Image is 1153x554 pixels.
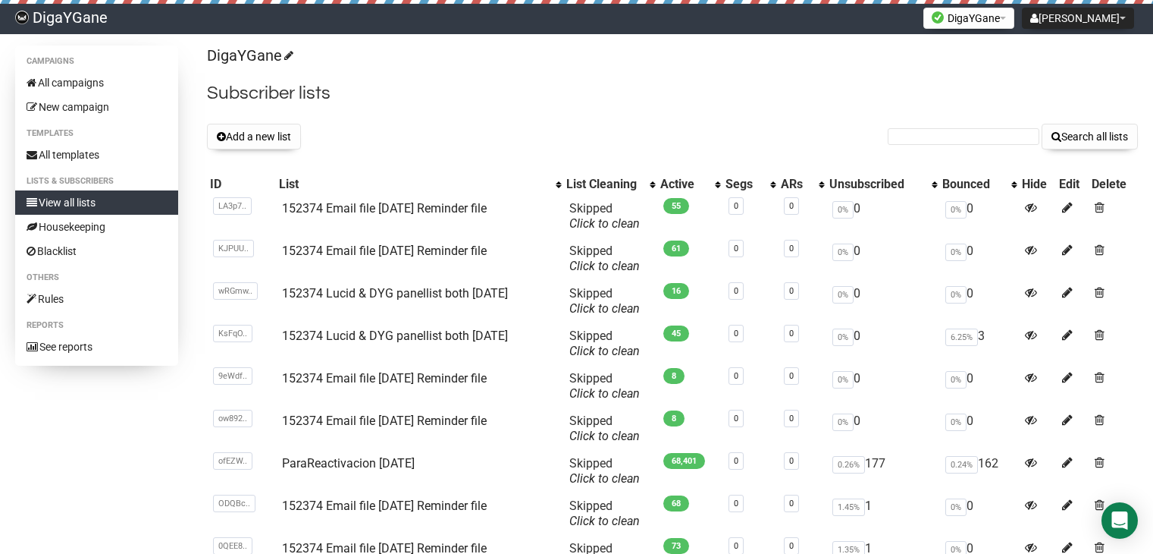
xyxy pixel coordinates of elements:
[734,456,738,466] a: 0
[734,371,738,381] a: 0
[569,201,640,231] span: Skipped
[826,238,939,280] td: 0
[15,190,178,215] a: View all lists
[725,177,763,192] div: Segs
[939,408,1019,450] td: 0
[789,499,794,508] a: 0
[939,450,1019,493] td: 162
[942,177,1004,192] div: Bounced
[207,124,301,150] button: Add a new list
[832,244,854,261] span: 0%
[569,499,640,528] span: Skipped
[932,11,944,24] img: favicons
[829,177,924,192] div: Unsubscribed
[734,541,738,551] a: 0
[282,244,487,258] a: 152374 Email file [DATE] Reminder file
[282,201,487,216] a: 152374 Email file [DATE] Reminder file
[826,323,939,365] td: 0
[663,538,689,554] span: 73
[663,326,689,342] span: 45
[945,286,967,304] span: 0%
[832,499,865,516] span: 1.45%
[569,429,640,443] a: Click to clean
[789,371,794,381] a: 0
[923,8,1014,29] button: DigaYGane
[213,197,252,215] span: LA3p7..
[945,244,967,261] span: 0%
[15,287,178,311] a: Rules
[15,269,178,287] li: Others
[663,496,689,512] span: 68
[282,414,487,428] a: 152374 Email file [DATE] Reminder file
[826,365,939,408] td: 0
[789,456,794,466] a: 0
[213,452,252,470] span: ofEZW..
[569,456,640,486] span: Skipped
[734,329,738,338] a: 0
[722,174,778,195] th: Segs: No sort applied, activate to apply an ascending sort
[207,46,291,65] a: DigaYGane
[945,456,978,474] span: 0.24%
[781,177,811,192] div: ARs
[789,414,794,423] a: 0
[789,201,794,211] a: 0
[282,286,508,301] a: 152374 Lucid & DYG panellist both [DATE]
[663,241,689,257] span: 61
[945,371,967,389] span: 0%
[569,471,640,486] a: Click to clean
[569,259,640,273] a: Click to clean
[939,174,1019,195] th: Bounced: No sort applied, activate to apply an ascending sort
[734,201,738,211] a: 0
[1101,502,1138,539] div: Open Intercom Messenger
[1092,177,1135,192] div: Delete
[15,11,29,24] img: f83b26b47af82e482c948364ee7c1d9c
[939,323,1019,365] td: 3
[660,177,707,192] div: Active
[213,282,258,300] span: wRGmw..
[210,177,273,192] div: ID
[789,541,794,551] a: 0
[566,177,642,192] div: List Cleaning
[778,174,826,195] th: ARs: No sort applied, activate to apply an ascending sort
[734,414,738,423] a: 0
[734,499,738,508] a: 0
[826,174,939,195] th: Unsubscribed: No sort applied, activate to apply an ascending sort
[213,325,252,342] span: KsFqO..
[15,52,178,71] li: Campaigns
[826,408,939,450] td: 0
[826,493,939,535] td: 1
[939,238,1019,280] td: 0
[569,371,640,401] span: Skipped
[213,410,252,427] span: ow892..
[15,239,178,263] a: Blacklist
[945,329,978,346] span: 6.25%
[15,172,178,190] li: Lists & subscribers
[663,368,685,384] span: 8
[276,174,564,195] th: List: No sort applied, activate to apply an ascending sort
[939,195,1019,238] td: 0
[569,414,640,443] span: Skipped
[569,244,640,273] span: Skipped
[826,450,939,493] td: 177
[657,174,722,195] th: Active: No sort applied, activate to apply an ascending sort
[939,493,1019,535] td: 0
[832,371,854,389] span: 0%
[663,411,685,427] span: 8
[663,198,689,214] span: 55
[569,514,640,528] a: Click to clean
[213,367,252,385] span: 9eWdf..
[1089,174,1138,195] th: Delete: No sort applied, sorting is disabled
[945,201,967,219] span: 0%
[213,240,254,257] span: KJPUU..
[939,280,1019,323] td: 0
[15,71,178,95] a: All campaigns
[1022,177,1054,192] div: Hide
[569,286,640,316] span: Skipped
[832,201,854,219] span: 0%
[15,95,178,119] a: New campaign
[832,456,865,474] span: 0.26%
[279,177,549,192] div: List
[789,329,794,338] a: 0
[945,499,967,516] span: 0%
[569,386,640,401] a: Click to clean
